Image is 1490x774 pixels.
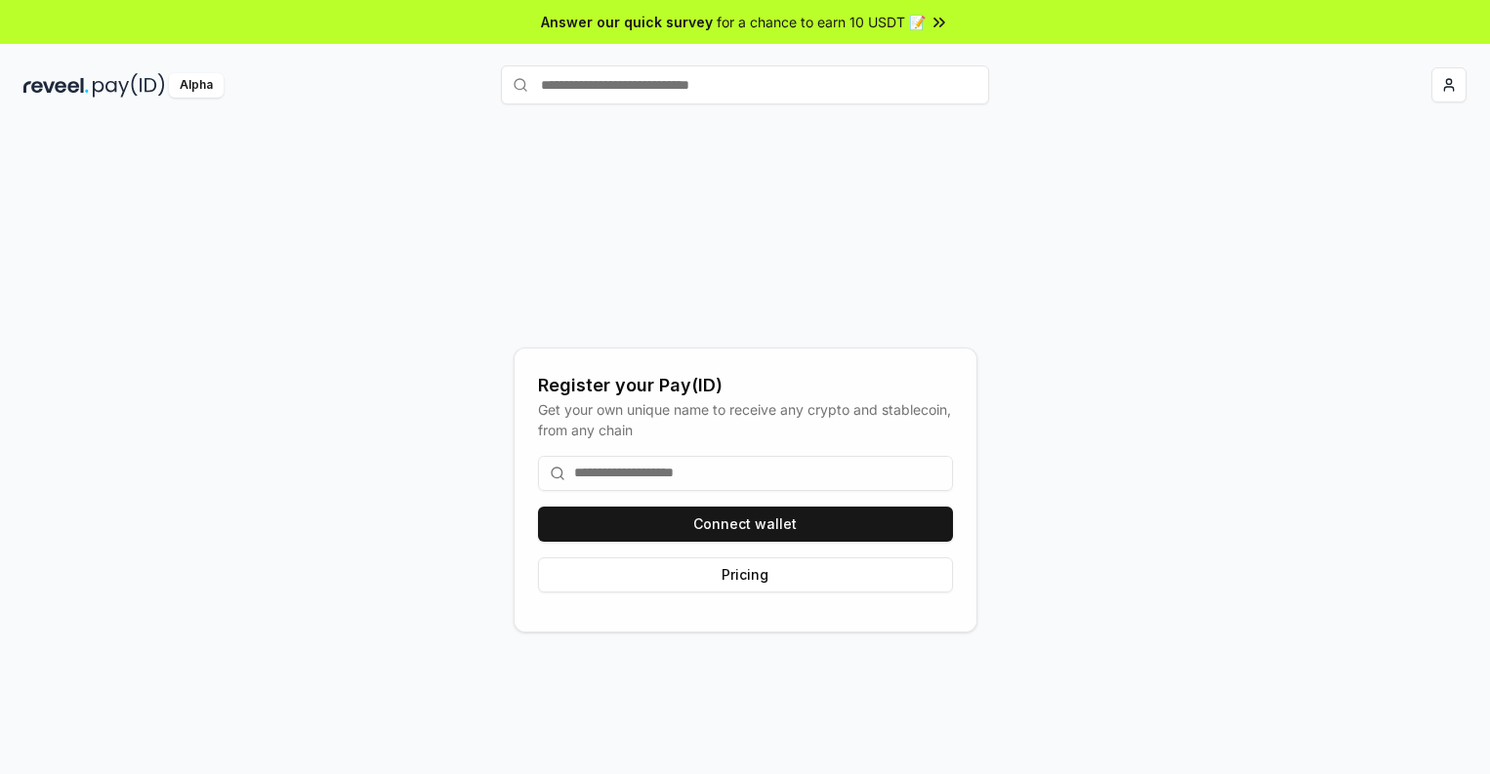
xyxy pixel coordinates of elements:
span: Answer our quick survey [541,12,713,32]
button: Pricing [538,557,953,592]
span: for a chance to earn 10 USDT 📝 [717,12,926,32]
div: Register your Pay(ID) [538,372,953,399]
div: Alpha [169,73,224,98]
button: Connect wallet [538,507,953,542]
img: reveel_dark [23,73,89,98]
img: pay_id [93,73,165,98]
div: Get your own unique name to receive any crypto and stablecoin, from any chain [538,399,953,440]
